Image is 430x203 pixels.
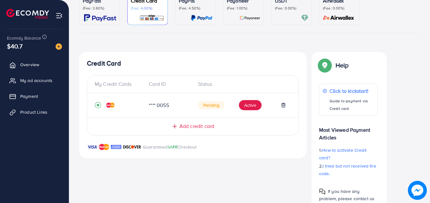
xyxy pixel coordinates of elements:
[20,61,39,68] span: Overview
[84,14,116,22] img: card
[275,6,308,11] p: (Fee: 0.00%)
[131,6,164,11] p: (Fee: 4.00%)
[227,6,260,11] p: (Fee: 1.00%)
[5,58,64,71] a: Overview
[321,14,356,22] img: card
[330,87,374,95] p: Click to kickstart!
[139,14,164,22] img: card
[319,147,366,161] span: How to activate Credit card?
[5,74,64,87] a: My ad accounts
[319,121,378,141] p: Most Viewed Payment Articles
[179,123,214,130] span: Add credit card
[87,143,97,151] img: brand
[7,37,22,55] span: $40.7
[111,143,121,151] img: brand
[87,60,299,67] h4: Credit Card
[99,143,109,151] img: brand
[56,43,62,50] img: image
[167,144,178,150] span: SAFE
[301,14,308,22] img: card
[6,9,49,19] img: logo
[239,14,260,22] img: card
[319,163,376,177] span: I tried but not received the code.
[95,80,144,88] div: My Credit Cards
[319,146,378,162] p: 1.
[5,90,64,103] a: Payment
[95,102,101,108] svg: record circle
[20,77,52,84] span: My ad accounts
[408,181,427,200] img: image
[319,162,378,177] p: 2.
[20,93,38,99] span: Payment
[144,80,193,88] div: Card ID
[319,60,330,71] img: Popup guide
[191,14,212,22] img: card
[336,61,349,69] p: Help
[20,109,47,115] span: Product Links
[179,6,212,11] p: (Fee: 4.50%)
[319,188,325,195] img: Popup guide
[143,143,197,151] p: Guaranteed Checkout
[7,35,41,41] span: Ecomdy Balance
[330,97,374,112] p: Guide to payment via Credit card
[106,103,115,108] img: credit
[239,100,262,110] button: Active
[83,6,116,11] p: (Fee: 3.60%)
[123,143,141,151] img: brand
[323,6,356,11] p: (Fee: 0.00%)
[56,12,63,19] img: menu
[193,80,291,88] div: Status
[198,101,225,109] span: Pending
[5,106,64,118] a: Product Links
